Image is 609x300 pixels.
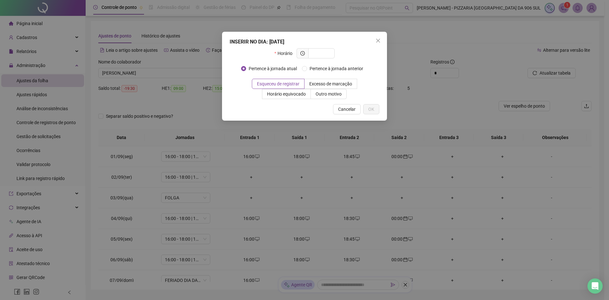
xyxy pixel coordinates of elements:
[309,81,352,86] span: Excesso de marcação
[307,65,366,72] span: Pertence à jornada anterior
[300,51,305,56] span: clock-circle
[338,106,356,113] span: Cancelar
[363,104,379,114] button: OK
[267,91,306,97] span: Horário equivocado
[230,38,379,46] div: INSERIR NO DIA : [DATE]
[376,38,381,43] span: close
[373,36,383,46] button: Close
[274,48,296,58] label: Horário
[587,278,603,294] div: Open Intercom Messenger
[333,104,361,114] button: Cancelar
[246,65,299,72] span: Pertence à jornada atual
[316,91,342,97] span: Outro motivo
[257,81,299,86] span: Esqueceu de registrar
